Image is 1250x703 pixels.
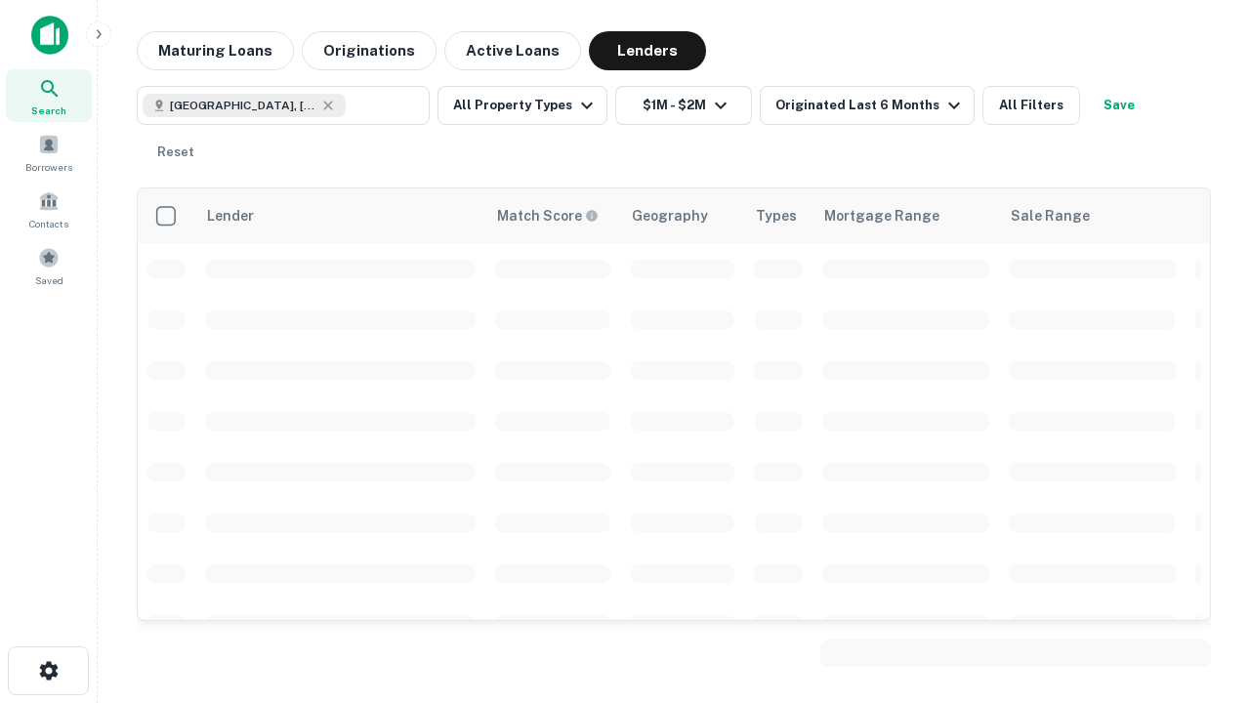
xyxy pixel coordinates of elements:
[6,126,92,179] a: Borrowers
[485,188,620,243] th: Capitalize uses an advanced AI algorithm to match your search with the best lender. The match sco...
[137,31,294,70] button: Maturing Loans
[775,94,966,117] div: Originated Last 6 Months
[6,239,92,292] a: Saved
[170,97,316,114] span: [GEOGRAPHIC_DATA], [GEOGRAPHIC_DATA], [GEOGRAPHIC_DATA]
[615,86,752,125] button: $1M - $2M
[437,86,607,125] button: All Property Types
[31,103,66,118] span: Search
[824,204,939,227] div: Mortgage Range
[756,204,797,227] div: Types
[999,188,1186,243] th: Sale Range
[35,272,63,288] span: Saved
[589,31,706,70] button: Lenders
[1152,547,1250,641] iframe: Chat Widget
[207,204,254,227] div: Lender
[6,69,92,122] a: Search
[497,205,595,227] h6: Match Score
[497,205,599,227] div: Capitalize uses an advanced AI algorithm to match your search with the best lender. The match sco...
[812,188,999,243] th: Mortgage Range
[744,188,812,243] th: Types
[195,188,485,243] th: Lender
[444,31,581,70] button: Active Loans
[760,86,975,125] button: Originated Last 6 Months
[632,204,708,227] div: Geography
[620,188,744,243] th: Geography
[6,183,92,235] a: Contacts
[302,31,437,70] button: Originations
[1011,204,1090,227] div: Sale Range
[25,159,72,175] span: Borrowers
[145,133,207,172] button: Reset
[31,16,68,55] img: capitalize-icon.png
[982,86,1080,125] button: All Filters
[29,216,68,231] span: Contacts
[1088,86,1150,125] button: Save your search to get updates of matches that match your search criteria.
